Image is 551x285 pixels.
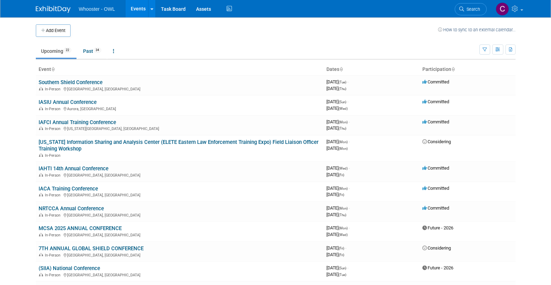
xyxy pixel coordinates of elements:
[45,153,63,158] span: In-Person
[422,165,449,171] span: Committed
[326,139,350,144] span: [DATE]
[349,205,350,211] span: -
[339,193,344,197] span: (Fri)
[422,245,451,251] span: Considering
[39,87,43,90] img: In-Person Event
[39,186,98,192] a: IACA Training Conference
[78,44,106,58] a: Past34
[45,127,63,131] span: In-Person
[39,232,321,237] div: [GEOGRAPHIC_DATA], [GEOGRAPHIC_DATA]
[422,205,449,211] span: Committed
[464,7,480,12] span: Search
[339,226,348,230] span: (Mon)
[339,266,346,270] span: (Sun)
[422,119,449,124] span: Committed
[347,265,348,270] span: -
[39,213,43,217] img: In-Person Event
[422,79,449,84] span: Committed
[45,193,63,197] span: In-Person
[64,48,71,53] span: 22
[339,87,346,91] span: (Thu)
[39,205,104,212] a: NRTCCA Annual Conference
[45,273,63,277] span: In-Person
[39,212,321,218] div: [GEOGRAPHIC_DATA], [GEOGRAPHIC_DATA]
[36,44,76,58] a: Upcoming22
[39,99,97,105] a: IASIU Annual Conference
[339,127,346,130] span: (Thu)
[422,225,453,230] span: Future - 2026
[39,273,43,276] img: In-Person Event
[39,79,103,85] a: Southern Shield Conference
[326,186,350,191] span: [DATE]
[438,27,516,32] a: How to sync to an external calendar...
[326,265,348,270] span: [DATE]
[39,252,321,258] div: [GEOGRAPHIC_DATA], [GEOGRAPHIC_DATA]
[326,79,348,84] span: [DATE]
[422,99,449,104] span: Committed
[326,192,344,197] span: [DATE]
[339,107,348,111] span: (Wed)
[45,173,63,178] span: In-Person
[39,233,43,236] img: In-Person Event
[326,99,348,104] span: [DATE]
[339,206,348,210] span: (Mon)
[349,165,350,171] span: -
[339,147,348,150] span: (Mon)
[39,173,43,177] img: In-Person Event
[39,165,108,172] a: IAHTI 14th Annual Conference
[326,212,346,217] span: [DATE]
[39,125,321,131] div: [US_STATE][GEOGRAPHIC_DATA], [GEOGRAPHIC_DATA]
[451,66,455,72] a: Sort by Participation Type
[349,186,350,191] span: -
[339,233,348,237] span: (Wed)
[326,86,346,91] span: [DATE]
[326,232,348,237] span: [DATE]
[339,100,346,104] span: (Sun)
[339,273,346,277] span: (Tue)
[45,213,63,218] span: In-Person
[39,119,116,125] a: IAFCI Annual Training Conference
[39,265,100,271] a: (SIIA) National Conference
[39,245,144,252] a: 7TH ANNUAL GLOBAL SHIELD CONFERENCE
[345,245,346,251] span: -
[326,119,350,124] span: [DATE]
[36,24,71,37] button: Add Event
[326,172,344,177] span: [DATE]
[347,99,348,104] span: -
[79,6,115,12] span: Whooster - OWL
[39,253,43,256] img: In-Person Event
[347,79,348,84] span: -
[45,253,63,258] span: In-Person
[39,225,122,231] a: MCSA 2025 ANNUAL CONFERENCE
[326,125,346,131] span: [DATE]
[39,172,321,178] div: [GEOGRAPHIC_DATA], [GEOGRAPHIC_DATA]
[339,166,348,170] span: (Wed)
[39,107,43,110] img: In-Person Event
[324,64,420,75] th: Dates
[339,140,348,144] span: (Mon)
[45,107,63,111] span: In-Person
[39,193,43,196] img: In-Person Event
[326,225,350,230] span: [DATE]
[339,173,344,177] span: (Fri)
[349,225,350,230] span: -
[39,139,318,152] a: [US_STATE] Information Sharing and Analysis Center (ELETE Eastern Law Enforcement Training Expo) ...
[339,253,344,257] span: (Fri)
[422,186,449,191] span: Committed
[339,187,348,190] span: (Mon)
[39,153,43,157] img: In-Person Event
[339,213,346,217] span: (Thu)
[51,66,55,72] a: Sort by Event Name
[39,127,43,130] img: In-Person Event
[36,6,71,13] img: ExhibitDay
[39,86,321,91] div: [GEOGRAPHIC_DATA], [GEOGRAPHIC_DATA]
[349,119,350,124] span: -
[94,48,101,53] span: 34
[420,64,516,75] th: Participation
[326,165,350,171] span: [DATE]
[422,139,451,144] span: Considering
[326,245,346,251] span: [DATE]
[349,139,350,144] span: -
[339,246,344,250] span: (Fri)
[326,272,346,277] span: [DATE]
